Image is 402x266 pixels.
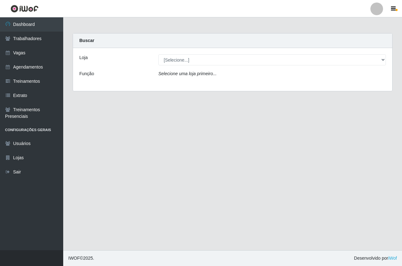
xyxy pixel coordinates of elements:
span: IWOF [68,256,80,261]
strong: Buscar [79,38,94,43]
label: Função [79,70,94,77]
span: Desenvolvido por [354,255,397,262]
a: iWof [388,256,397,261]
label: Loja [79,54,88,61]
i: Selecione uma loja primeiro... [158,71,216,76]
img: CoreUI Logo [10,5,39,13]
span: © 2025 . [68,255,94,262]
